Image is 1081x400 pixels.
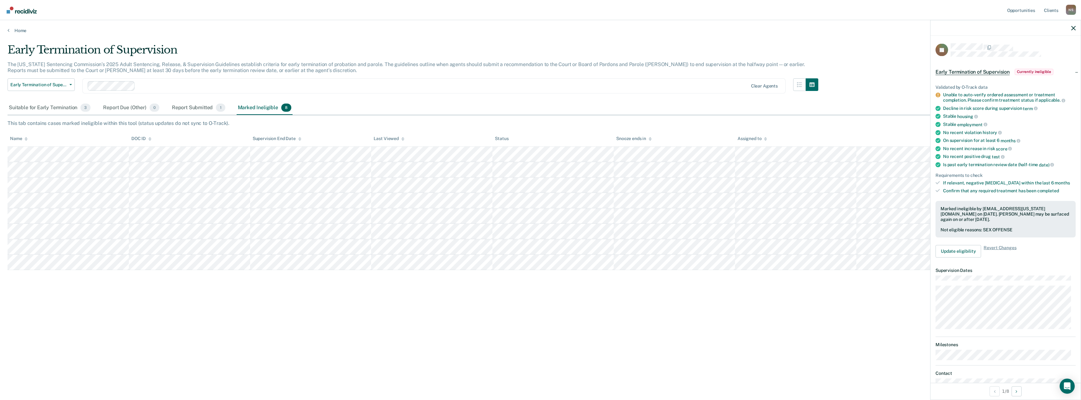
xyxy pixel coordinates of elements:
[616,136,652,141] div: Snooze ends in
[943,114,1076,119] div: Stable
[8,61,805,73] p: The [US_STATE] Sentencing Commission’s 2025 Adult Sentencing, Release, & Supervision Guidelines e...
[990,386,1000,396] button: Previous Opportunity
[8,101,92,115] div: Suitable for Early Termination
[102,101,160,115] div: Report Due (Other)
[495,136,508,141] div: Status
[943,138,1076,144] div: On supervision for at least 6
[8,28,1073,33] a: Home
[936,245,981,257] button: Update eligibility
[936,268,1076,273] dt: Supervision Dates
[957,122,987,127] span: employment
[941,206,1071,222] div: Marked ineligible by [EMAIL_ADDRESS][US_STATE][DOMAIN_NAME] on [DATE]. [PERSON_NAME] may be surfa...
[943,188,1076,194] div: Confirm that any required treatment has been
[936,69,1010,75] span: Early Termination of Supervision
[1037,188,1059,193] span: completed
[374,136,404,141] div: Last Viewed
[1060,379,1075,394] div: Open Intercom Messenger
[80,104,91,112] span: 3
[281,104,291,112] span: 8
[1012,386,1022,396] button: Next Opportunity
[216,104,225,112] span: 1
[930,62,1081,82] div: Early Termination of SupervisionCurrently ineligible
[936,371,1076,376] dt: Contact
[983,130,1002,135] span: history
[1066,5,1076,15] div: N S
[936,84,1076,90] div: Validated by O-Track data
[943,154,1076,160] div: No recent positive drug
[1001,138,1020,143] span: months
[8,120,1073,126] div: This tab contains cases marked ineligible within this tool (status updates do not sync to O-Track).
[941,227,1071,233] div: Not eligible reasons: SEX OFFENSE
[237,101,293,115] div: Marked Ineligible
[1066,5,1076,15] button: Profile dropdown button
[992,154,1005,159] span: test
[10,82,67,87] span: Early Termination of Supervision
[957,114,978,119] span: housing
[943,146,1076,151] div: No recent increase in risk
[943,92,1076,103] div: Unable to auto-verify ordered assessment or treatment completion. Please confirm treatment status...
[253,136,301,141] div: Supervision End Date
[131,136,151,141] div: DOC ID
[943,121,1076,127] div: Stable
[943,105,1076,111] div: Decline in risk score during supervision
[996,146,1012,151] span: score
[751,83,778,89] div: Clear agents
[7,7,37,14] img: Recidiviz
[943,162,1076,167] div: Is past early termination review date (half-time
[1039,162,1054,167] span: date)
[1023,106,1037,111] span: term
[943,180,1076,186] div: If relevant, negative [MEDICAL_DATA] within the last 6
[984,245,1016,257] span: Revert Changes
[1015,69,1053,75] span: Currently ineligible
[936,342,1076,347] dt: Milestones
[171,101,227,115] div: Report Submitted
[943,130,1076,135] div: No recent violation
[10,136,28,141] div: Name
[1055,180,1070,185] span: months
[930,383,1081,399] div: 1 / 8
[738,136,767,141] div: Assigned to
[8,43,818,61] div: Early Termination of Supervision
[936,172,1076,178] div: Requirements to check
[150,104,159,112] span: 0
